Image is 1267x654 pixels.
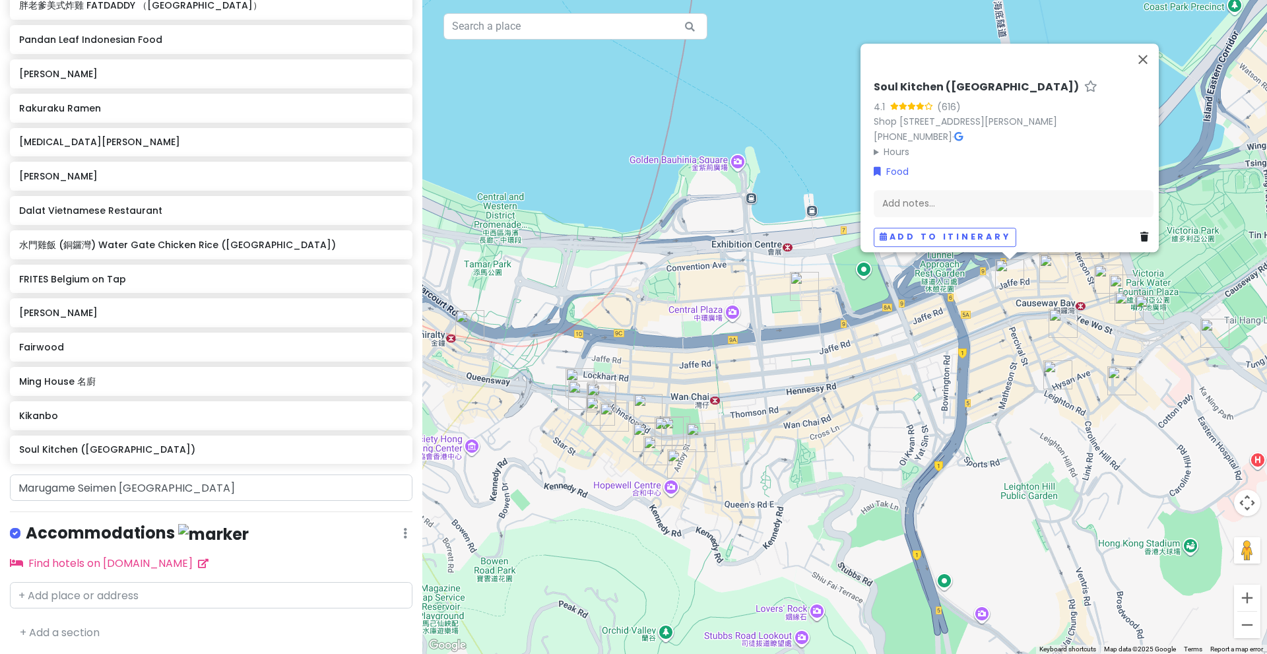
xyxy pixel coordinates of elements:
[1049,309,1078,338] div: Liao Za Lie
[10,582,412,608] input: + Add place or address
[995,259,1024,288] div: Soul Kitchen (Causeway Bay)
[686,423,715,452] div: Rakuraku Ramen
[1039,645,1096,654] button: Keyboard shortcuts
[1210,645,1263,653] a: Report a map error
[19,102,403,114] h6: Rakuraku Ramen
[19,273,403,285] h6: FRITES Belgium on Tap
[1107,366,1136,395] div: Ramen Jo
[19,170,403,182] h6: [PERSON_NAME]
[587,382,616,411] div: FAT J Char Siu
[874,115,1057,128] a: Shop [STREET_ADDRESS][PERSON_NAME]
[1234,537,1260,564] button: Drag Pegman onto the map to open Street View
[1104,645,1176,653] span: Map data ©2025 Google
[1127,44,1159,75] button: Close
[874,145,1153,159] summary: Hours
[1039,254,1068,283] div: Kikanbo
[1184,645,1202,653] a: Terms (opens in new tab)
[1115,292,1144,321] div: Pandan Leaf Indonesian Food
[1135,295,1164,324] div: 胖老爹美式炸雞 FATDADDY （銅鑼灣店）
[587,383,616,412] div: Dalat Vietnamese Restaurant
[178,524,249,544] img: marker
[443,13,707,40] input: Search a place
[19,136,403,148] h6: [MEDICAL_DATA][PERSON_NAME]
[1140,230,1153,244] a: Delete place
[566,368,595,397] div: Rempah Noodles
[19,376,403,387] h6: Ming House 名廚
[10,556,209,571] a: Find hotels on [DOMAIN_NAME]
[568,381,597,410] div: 車仔麵之家
[1043,360,1072,389] div: 水門雞飯 (銅鑼灣) Water Gate Chicken Rice (Causeway Bay)
[1094,265,1123,294] div: Shanghai Lao Lao (Causeway Bay)
[10,474,412,501] input: + Add place or address
[790,272,819,301] div: Fairwood
[426,637,469,654] img: Google
[1234,612,1260,638] button: Zoom out
[1084,81,1097,94] a: Star place
[19,410,403,422] h6: Kikanbo
[26,523,249,544] h4: Accommodations
[937,100,961,114] div: (616)
[874,228,1016,247] button: Add to itinerary
[455,310,484,339] div: mixian sense
[19,34,403,46] h6: Pandan Leaf Indonesian Food
[874,81,1079,94] h6: Soul Kitchen ([GEOGRAPHIC_DATA])
[1109,275,1138,304] div: Tao Heung
[586,397,615,426] div: Seoul Recipe Deli
[19,341,403,353] h6: Fairwood
[1200,319,1229,348] div: Ming House 名廚
[874,100,890,114] div: 4.1
[667,449,696,478] div: Modern China Restaurant
[1080,230,1109,259] div: GYOJASANG
[633,423,662,452] div: Ruam
[426,637,469,654] a: Open this area in Google Maps (opens a new window)
[661,416,690,445] div: Koku Ryu Ramen
[19,239,403,251] h6: 水門雞飯 (銅鑼灣) Water Gate Chicken Rice ([GEOGRAPHIC_DATA])
[1234,585,1260,611] button: Zoom in
[19,443,403,455] h6: Soul Kitchen ([GEOGRAPHIC_DATA])
[874,189,1153,217] div: Add notes...
[655,417,684,446] div: Cóm Bánh Mì
[643,436,672,465] div: Guang Mein Zi Noodle (Wan Chai)
[633,394,663,423] div: Fook Lam Moon (Wan Chai)
[19,307,403,319] h6: [PERSON_NAME]
[19,68,403,80] h6: [PERSON_NAME]
[874,81,1153,159] div: ·
[19,205,403,216] h6: Dalat Vietnamese Restaurant
[874,130,952,143] a: [PHONE_NUMBER]
[954,132,963,141] i: Google Maps
[20,625,100,640] a: + Add a section
[600,403,629,432] div: Kung Chiu Noodle
[1234,490,1260,516] button: Map camera controls
[874,164,909,179] a: Food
